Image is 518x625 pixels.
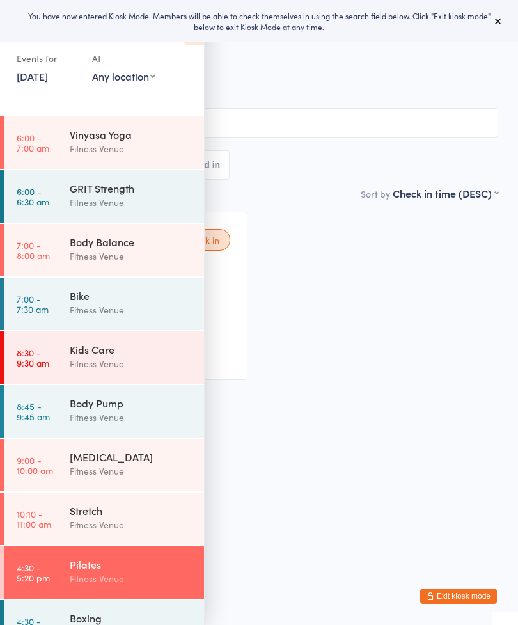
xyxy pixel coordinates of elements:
button: Exit kiosk mode [420,589,497,604]
label: Sort by [361,187,390,200]
div: Stretch [70,503,193,518]
a: 6:00 -6:30 amGRIT StrengthFitness Venue [4,170,204,223]
div: Boxing [70,611,193,625]
span: Fitness Venue [20,72,478,85]
div: You have now entered Kiosk Mode. Members will be able to check themselves in using the search fie... [20,10,498,32]
time: 9:00 - 10:00 am [17,455,53,475]
span: Old Church [20,85,498,98]
h2: Pilates Check-in [20,32,498,53]
div: [MEDICAL_DATA] [70,450,193,464]
span: [DATE] 4:30pm [20,59,478,72]
div: Body Balance [70,235,193,249]
div: Kids Care [70,342,193,356]
time: 7:00 - 8:00 am [17,240,50,260]
time: 8:30 - 9:30 am [17,347,49,368]
div: Fitness Venue [70,303,193,317]
div: Fitness Venue [70,141,193,156]
div: Pilates [70,557,193,571]
a: 8:45 -9:45 amBody PumpFitness Venue [4,385,204,438]
time: 4:30 - 5:20 pm [17,562,50,583]
div: At [92,48,155,69]
a: 6:00 -7:00 amVinyasa YogaFitness Venue [4,116,204,169]
time: 6:00 - 6:30 am [17,186,49,207]
div: Fitness Venue [70,195,193,210]
a: 7:00 -8:00 amBody BalanceFitness Venue [4,224,204,276]
a: 8:30 -9:30 amKids CareFitness Venue [4,331,204,384]
div: Vinyasa Yoga [70,127,193,141]
div: Fitness Venue [70,356,193,371]
div: Fitness Venue [70,249,193,264]
input: Search [20,108,498,138]
div: Check in time (DESC) [393,186,498,200]
a: 4:30 -5:20 pmPilatesFitness Venue [4,546,204,599]
div: Any location [92,69,155,83]
div: Body Pump [70,396,193,410]
a: 10:10 -11:00 amStretchFitness Venue [4,493,204,545]
a: 7:00 -7:30 amBikeFitness Venue [4,278,204,330]
div: Fitness Venue [70,518,193,532]
a: [DATE] [17,69,48,83]
div: Bike [70,289,193,303]
div: GRIT Strength [70,181,193,195]
time: 6:00 - 7:00 am [17,132,49,153]
time: 8:45 - 9:45 am [17,401,50,422]
time: 10:10 - 11:00 am [17,509,51,529]
div: Events for [17,48,79,69]
div: Fitness Venue [70,464,193,479]
time: 7:00 - 7:30 am [17,294,49,314]
div: Fitness Venue [70,410,193,425]
div: Fitness Venue [70,571,193,586]
a: 9:00 -10:00 am[MEDICAL_DATA]Fitness Venue [4,439,204,491]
